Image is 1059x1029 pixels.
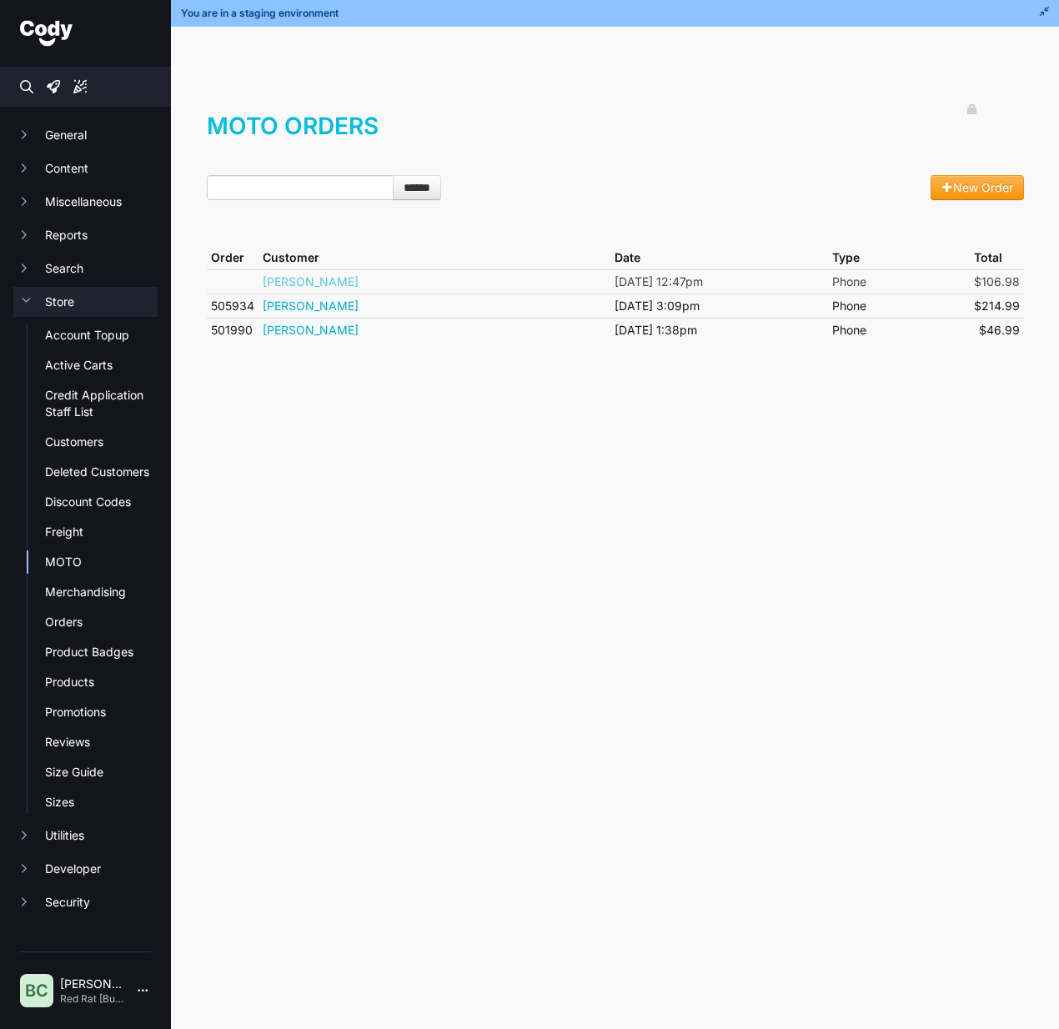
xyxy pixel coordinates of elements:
td: [DATE] 3:09pm [610,294,828,318]
th: Order [207,246,258,270]
a: [PERSON_NAME] [263,299,359,313]
button: Content [13,153,158,183]
td: 501990 [207,318,258,342]
span: You are in a staging environment [181,7,339,20]
td: $46.99 [970,318,1024,342]
a: Active Carts [45,357,158,374]
button: Utilities [13,821,158,851]
a: Sizes [45,794,158,811]
td: Phone [828,269,969,294]
a: Freight [45,524,158,540]
td: $214.99 [970,294,1024,318]
a: Reviews [45,734,158,750]
td: Phone [828,318,969,342]
td: Phone [828,294,969,318]
a: New Order [931,175,1024,200]
a: Credit Application Staff List [45,387,158,420]
td: [DATE] 1:38pm [610,318,828,342]
th: Type [828,246,969,270]
button: Miscellaneous [13,187,158,217]
h1: MOTO Orders [207,109,1024,159]
a: [PERSON_NAME] [263,274,359,289]
button: Security [13,887,158,917]
p: [PERSON_NAME] [60,976,124,992]
a: Deleted Customers [45,464,158,480]
p: Red Rat [Build] [60,992,124,1006]
button: Developer [13,854,158,884]
td: $106.98 [970,269,1024,294]
a: Size Guide [45,764,158,781]
a: MOTO [45,554,158,570]
a: Orders [45,614,158,630]
button: Store [13,287,158,317]
button: General [13,120,158,150]
td: 505934 [207,294,258,318]
td: [DATE] 12:47pm [610,269,828,294]
a: Promotions [45,704,158,720]
a: Discount Codes [45,494,158,510]
th: Total [970,246,1024,270]
a: [PERSON_NAME] [263,323,359,337]
button: Reports [13,220,158,250]
th: Date [610,246,828,270]
th: Customer [258,246,611,270]
button: Search [13,253,158,284]
a: Merchandising [45,584,158,600]
a: Account Topup [45,327,158,344]
a: Customers [45,434,158,450]
a: Products [45,674,158,690]
a: Product Badges [45,644,158,660]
